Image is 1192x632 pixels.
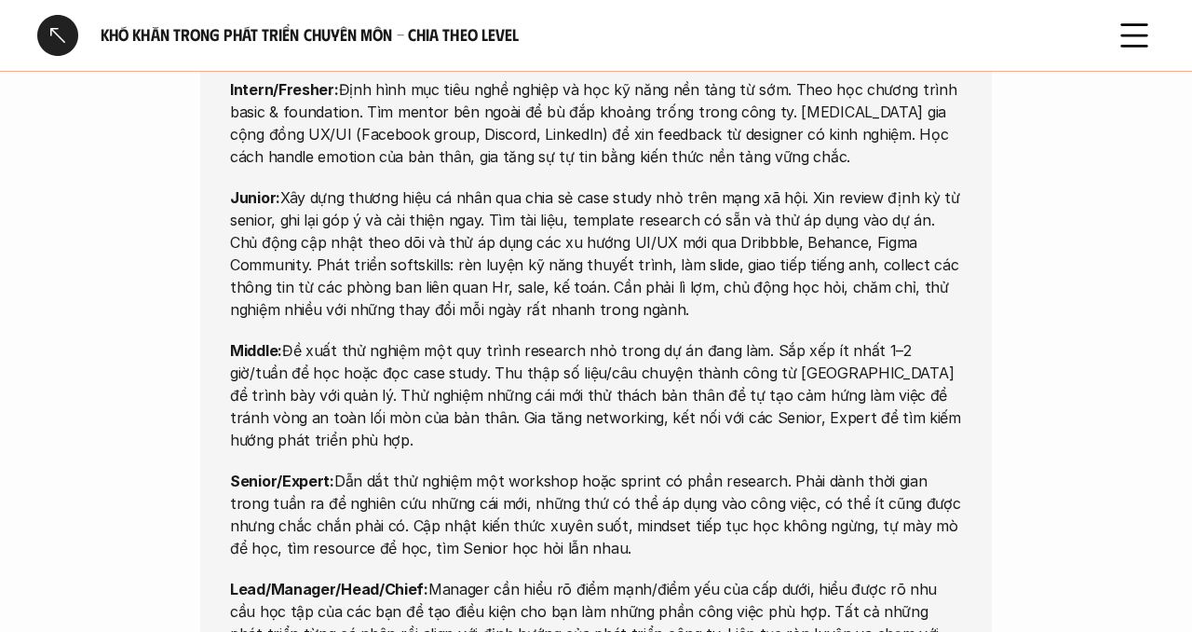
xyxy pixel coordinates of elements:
[101,24,1091,46] h6: Khó khăn trong phát triển chuyên môn - Chia theo level
[230,340,282,359] strong: Middle:
[230,79,339,98] strong: Intern/Fresher:
[230,338,962,450] p: Đề xuất thử nghiệm một quy trình research nhỏ trong dự án đang làm. Sắp xếp ít nhất 1–2 giờ/tuần ...
[230,579,428,598] strong: Lead/Manager/Head/Chief:
[230,187,280,206] strong: Junior:
[230,185,962,320] p: Xây dựng thương hiệu cá nhân qua chia sẻ case study nhỏ trên mạng xã hội. Xin review định kỳ từ s...
[230,471,334,489] strong: Senior/Expert:
[230,469,962,558] p: Dẫn dắt thử nghiệm một workshop hoặc sprint có phần research. Phải dành thời gian trong tuần ra đ...
[230,77,962,167] p: Định hình mục tiêu nghề nghiệp và học kỹ năng nền tảng từ sớm. Theo học chương trình basic & foun...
